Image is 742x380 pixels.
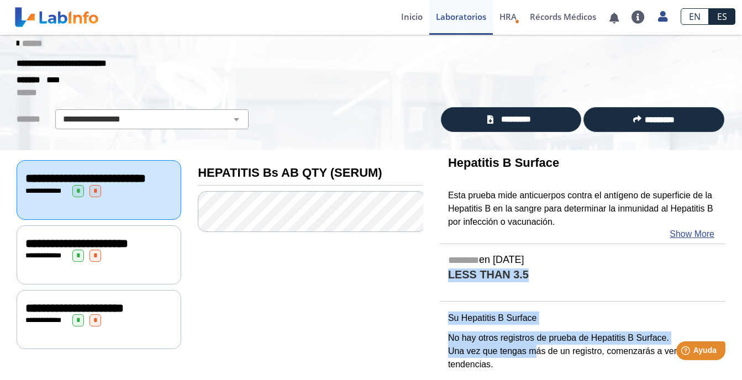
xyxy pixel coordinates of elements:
[644,337,730,368] iframe: Help widget launcher
[670,228,714,241] a: Show More
[198,166,382,180] b: HEPATITIS Bs AB QTY (SERUM)
[681,8,709,25] a: EN
[448,156,559,170] b: Hepatitis B Surface
[448,331,717,371] p: No hay otros registros de prueba de Hepatitis B Surface. Una vez que tengas más de un registro, c...
[448,312,717,325] p: Su Hepatitis B Surface
[448,268,717,282] h4: LESS THAN 3.5
[499,11,517,22] span: HRA
[448,254,717,267] h5: en [DATE]
[709,8,735,25] a: ES
[448,189,717,229] p: Esta prueba mide anticuerpos contra el antígeno de superficie de la Hepatitis B en la sangre para...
